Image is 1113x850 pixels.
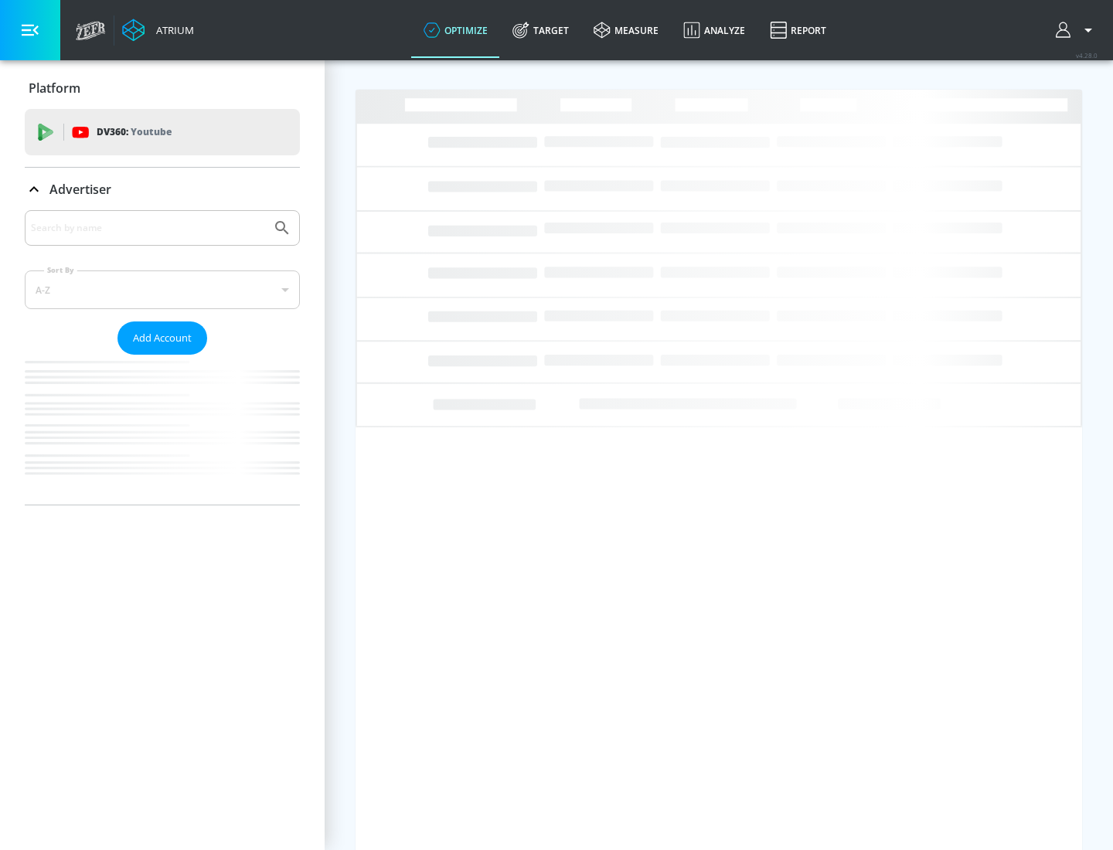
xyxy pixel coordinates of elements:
div: Advertiser [25,210,300,505]
input: Search by name [31,218,265,238]
p: Advertiser [49,181,111,198]
p: Platform [29,80,80,97]
a: Target [500,2,581,58]
button: Add Account [117,321,207,355]
div: Atrium [150,23,194,37]
label: Sort By [44,265,77,275]
p: Youtube [131,124,172,140]
a: Report [757,2,839,58]
p: DV360: [97,124,172,141]
nav: list of Advertiser [25,355,300,505]
span: Add Account [133,329,192,347]
div: Advertiser [25,168,300,211]
div: DV360: Youtube [25,109,300,155]
a: measure [581,2,671,58]
span: v 4.28.0 [1076,51,1098,59]
a: optimize [411,2,500,58]
div: A-Z [25,270,300,309]
a: Analyze [671,2,757,58]
div: Platform [25,66,300,110]
a: Atrium [122,19,194,42]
